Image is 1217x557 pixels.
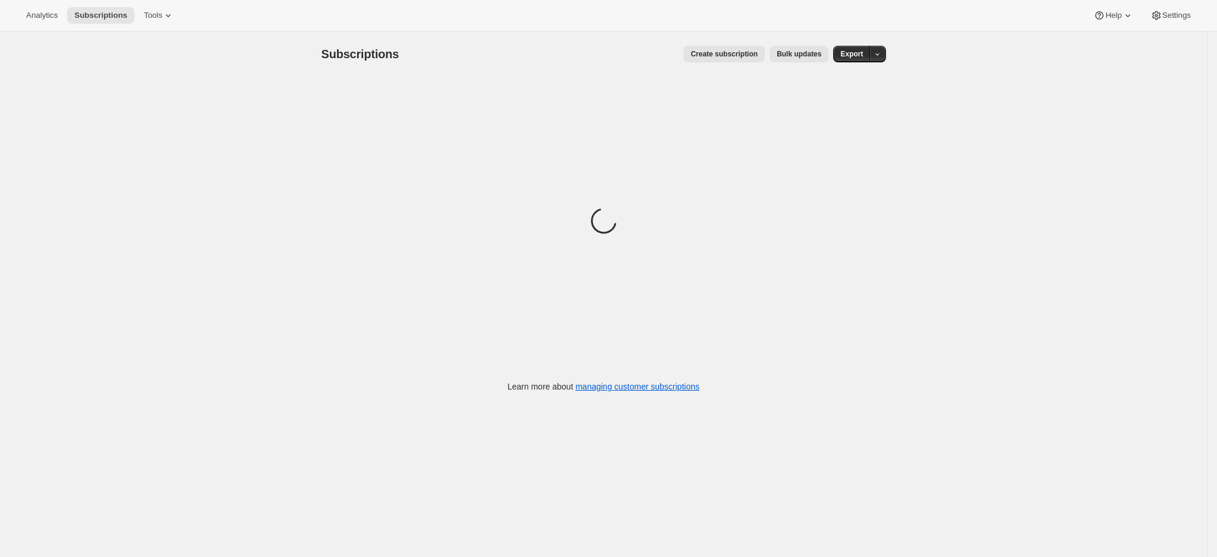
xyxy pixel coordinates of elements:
button: Bulk updates [770,46,828,62]
span: Create subscription [691,49,758,59]
span: Analytics [26,11,58,20]
a: managing customer subscriptions [575,382,699,391]
p: Learn more about [507,381,699,393]
button: Subscriptions [67,7,134,24]
span: Subscriptions [74,11,127,20]
span: Subscriptions [321,48,399,61]
span: Help [1105,11,1121,20]
span: Export [840,49,863,59]
button: Export [833,46,870,62]
button: Settings [1143,7,1198,24]
span: Bulk updates [777,49,821,59]
button: Tools [137,7,181,24]
span: Tools [144,11,162,20]
button: Help [1086,7,1140,24]
span: Settings [1162,11,1191,20]
button: Analytics [19,7,65,24]
button: Create subscription [683,46,765,62]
